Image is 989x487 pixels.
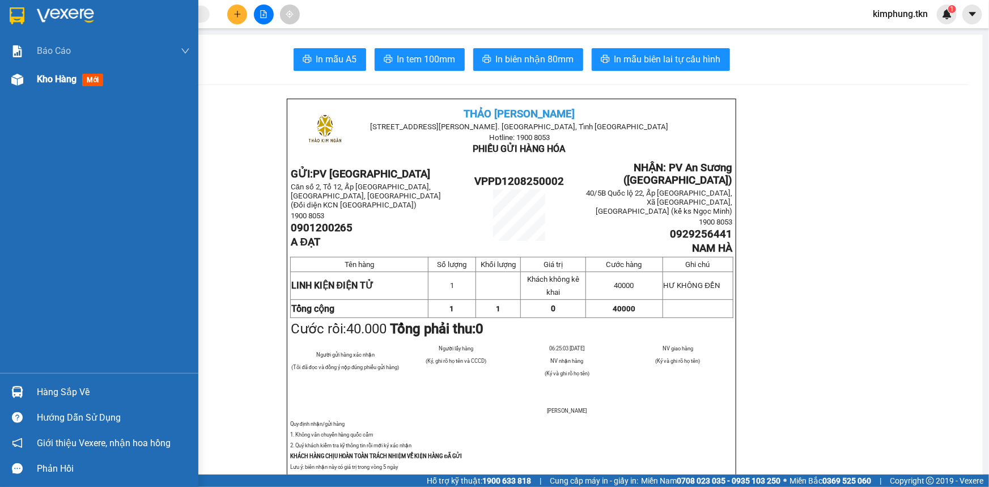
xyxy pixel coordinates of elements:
img: logo-vxr [10,7,24,24]
span: 0929256441 [670,228,733,240]
span: Cước rồi: [291,321,484,337]
img: solution-icon [11,45,23,57]
span: 40000 [613,304,635,313]
span: In mẫu A5 [316,52,357,66]
div: Hướng dẫn sử dụng [37,409,190,426]
span: 1 [950,5,954,13]
span: 1900 8053 [291,211,324,220]
span: NAM HÀ [693,242,733,255]
span: (Ký và ghi rõ họ tên) [545,370,589,376]
span: Khối lượng [481,260,516,269]
span: Miền Nam [641,475,780,487]
span: message [12,463,23,474]
span: mới [82,74,103,86]
button: plus [227,5,247,24]
div: Phản hồi [37,460,190,477]
span: Hỗ trợ kỹ thuật: [427,475,531,487]
b: GỬI : PV [GEOGRAPHIC_DATA] [14,82,169,120]
span: Quy định nhận/gửi hàng [290,421,345,427]
strong: 0369 525 060 [822,476,871,485]
strong: GỬI: [291,168,431,180]
span: 0901200265 [291,222,353,234]
span: notification [12,438,23,448]
span: 2. Quý khách kiểm tra kỹ thông tin rồi mới ký xác nhận [290,442,412,448]
span: (Ký, ghi rõ họ tên và CCCD) [426,358,486,364]
span: Người gửi hàng xác nhận [316,352,375,358]
button: printerIn mẫu A5 [294,48,366,71]
span: 40.000 [347,321,387,337]
button: aim [280,5,300,24]
span: down [181,46,190,56]
span: Giá trị [544,260,563,269]
span: 1 [449,304,454,313]
span: (Tôi đã đọc và đồng ý nộp đúng phiếu gửi hàng) [292,364,400,370]
span: | [880,475,881,487]
span: 0 [551,304,555,313]
span: Kho hàng [37,74,77,84]
span: caret-down [967,9,978,19]
span: A ĐẠT [291,236,320,248]
span: Khách không kê khai [527,275,579,297]
span: In tem 100mm [397,52,456,66]
span: Tên hàng [345,260,374,269]
span: aim [286,10,294,18]
strong: Tổng phải thu: [390,321,484,337]
strong: 0708 023 035 - 0935 103 250 [677,476,780,485]
div: Hàng sắp về [37,384,190,401]
span: NV giao hàng [663,345,693,352]
sup: 1 [948,5,956,13]
strong: Tổng cộng [291,303,334,314]
span: 1. Không vân chuyển hàng quốc cấm [290,431,373,438]
img: logo.jpg [14,14,71,71]
button: printerIn tem 100mm [375,48,465,71]
span: 1900 8053 [699,218,733,226]
span: 1 [450,281,454,290]
strong: 1900 633 818 [482,476,531,485]
img: logo [297,103,353,159]
button: printerIn biên nhận 80mm [473,48,583,71]
span: Cước hàng [606,260,642,269]
button: printerIn mẫu biên lai tự cấu hình [592,48,730,71]
li: [STREET_ADDRESS][PERSON_NAME]. [GEOGRAPHIC_DATA], Tỉnh [GEOGRAPHIC_DATA] [106,28,474,42]
span: NV nhận hàng [550,358,583,364]
img: warehouse-icon [11,74,23,86]
span: Miền Bắc [789,475,871,487]
span: NHẬN: PV An Sương ([GEOGRAPHIC_DATA]) [624,162,733,187]
span: VPPD1208250002 [474,175,564,188]
span: Căn số 2, Tổ 12, Ấp [GEOGRAPHIC_DATA], [GEOGRAPHIC_DATA], [GEOGRAPHIC_DATA] (Đối diện KCN [GEOG... [291,183,442,209]
span: printer [303,54,312,65]
span: In mẫu biên lai tự cấu hình [614,52,721,66]
span: Số lượng [437,260,466,269]
span: 0 [476,321,484,337]
span: Giới thiệu Vexere, nhận hoa hồng [37,436,171,450]
span: printer [482,54,491,65]
span: HƯ KHÔNG ĐỀN [664,281,721,290]
span: PHIẾU GỬI HÀNG HÓA [473,143,566,154]
span: 1 [496,304,500,313]
span: Hotline: 1900 8053 [489,133,550,142]
span: 40/5B Quốc lộ 22, Ấp [GEOGRAPHIC_DATA], Xã [GEOGRAPHIC_DATA], [GEOGRAPHIC_DATA] (kế ks Ngọc Minh) [587,189,733,215]
span: | [540,475,541,487]
span: printer [384,54,393,65]
span: [PERSON_NAME] [547,408,587,414]
span: LINH KIỆN ĐIỆN TỬ [291,280,374,291]
span: 06:25:03 [DATE] [549,345,584,352]
span: Lưu ý: biên nhận này có giá trị trong vòng 5 ngày [290,464,398,470]
span: (Ký và ghi rõ họ tên) [655,358,700,364]
button: file-add [254,5,274,24]
span: ⚪️ [783,478,787,483]
span: PV [GEOGRAPHIC_DATA] [313,168,431,180]
img: icon-new-feature [942,9,952,19]
span: 40000 [614,281,634,290]
span: Ghi chú [686,260,710,269]
span: In biên nhận 80mm [496,52,574,66]
span: [STREET_ADDRESS][PERSON_NAME]. [GEOGRAPHIC_DATA], Tỉnh [GEOGRAPHIC_DATA] [371,122,669,131]
span: copyright [926,477,934,485]
span: Cung cấp máy in - giấy in: [550,475,638,487]
span: THẢO [PERSON_NAME] [464,108,575,120]
img: warehouse-icon [11,386,23,398]
span: plus [234,10,241,18]
span: file-add [260,10,268,18]
span: kimphung.tkn [864,7,937,21]
span: Người lấy hàng [439,345,473,352]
